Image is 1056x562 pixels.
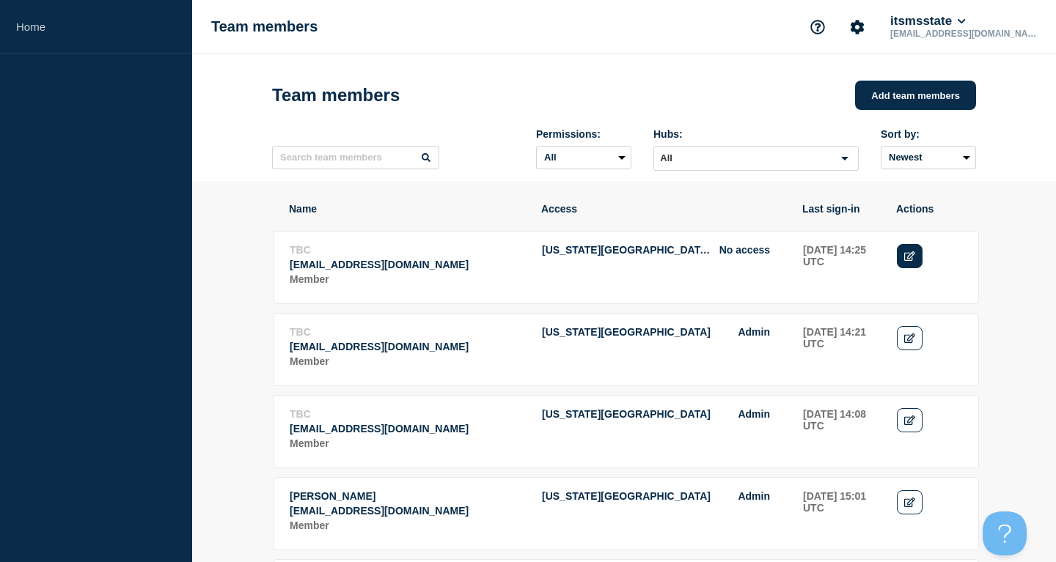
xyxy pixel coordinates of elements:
p: Name: TBC [290,408,526,420]
a: Edit [897,408,923,432]
span: [PERSON_NAME] [290,490,375,502]
td: Last sign-in: 2025-10-02 15:01 UTC [802,489,881,535]
button: Add team members [855,81,976,110]
li: Access to Hub Mississippi State University with role Admin [542,490,770,502]
button: itsmsstate [887,14,969,29]
span: [US_STATE][GEOGRAPHIC_DATA] [542,244,711,256]
input: Search team members [272,146,439,169]
th: Name [288,202,526,215]
td: Last sign-in: 2025-10-13 14:21 UTC [802,325,881,371]
select: Permissions: [536,146,631,169]
div: Search for option [653,146,859,171]
input: Search for option [656,149,832,167]
span: TBC [290,408,311,420]
td: Actions: Edit [896,489,964,535]
p: Role: Member [290,520,526,531]
p: Email: mld3@msstate.edu [290,259,526,270]
span: Admin [738,408,770,420]
p: Role: Member [290,437,526,449]
div: Permissions: [536,128,631,140]
h1: Team members [211,18,318,35]
span: No access [719,244,770,256]
p: [EMAIL_ADDRESS][DOMAIN_NAME] [887,29,1040,39]
span: [US_STATE][GEOGRAPHIC_DATA] [542,408,711,420]
td: Actions: Edit [896,407,964,453]
iframe: Help Scout Beacon - Open [983,511,1027,555]
a: Edit [897,244,923,268]
th: Last sign-in [802,202,881,215]
th: Access [540,202,787,215]
span: TBC [290,326,311,338]
p: Email: rlw18@msstate.edu [290,341,526,352]
a: Edit [897,326,923,350]
p: Name: TBC [290,326,526,338]
select: Sort by [881,146,976,169]
p: Role: Member [290,355,526,367]
div: Hubs: [653,128,859,140]
span: TBC [290,244,311,256]
li: Access to Hub Mississippi State University with role No access [542,244,770,256]
button: Account settings [842,12,873,42]
td: Actions: Edit [896,325,964,371]
span: [US_STATE][GEOGRAPHIC_DATA] [542,326,711,338]
button: Support [802,12,833,42]
td: Actions: Edit [896,243,964,289]
td: Last sign-in: 2025-10-13 14:25 UTC [802,243,881,289]
p: Role: Member [290,273,526,285]
div: Sort by: [881,128,976,140]
p: Name: Jason Hendrick [290,490,526,502]
td: Last sign-in: 2025-09-22 14:08 UTC [802,407,881,453]
span: Admin [738,326,770,338]
li: Access to Hub Mississippi State University with role Admin [542,408,770,420]
span: [US_STATE][GEOGRAPHIC_DATA] [542,490,711,502]
h1: Team members [272,85,400,106]
a: Edit [897,490,923,514]
p: Email: dag13@msstate.edu [290,423,526,435]
span: Admin [738,490,770,502]
p: Name: TBC [290,244,526,256]
th: Actions [895,202,963,215]
li: Access to Hub Mississippi State University with role Admin [542,326,770,338]
p: Email: jmh12@msstate.edu [290,505,526,517]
